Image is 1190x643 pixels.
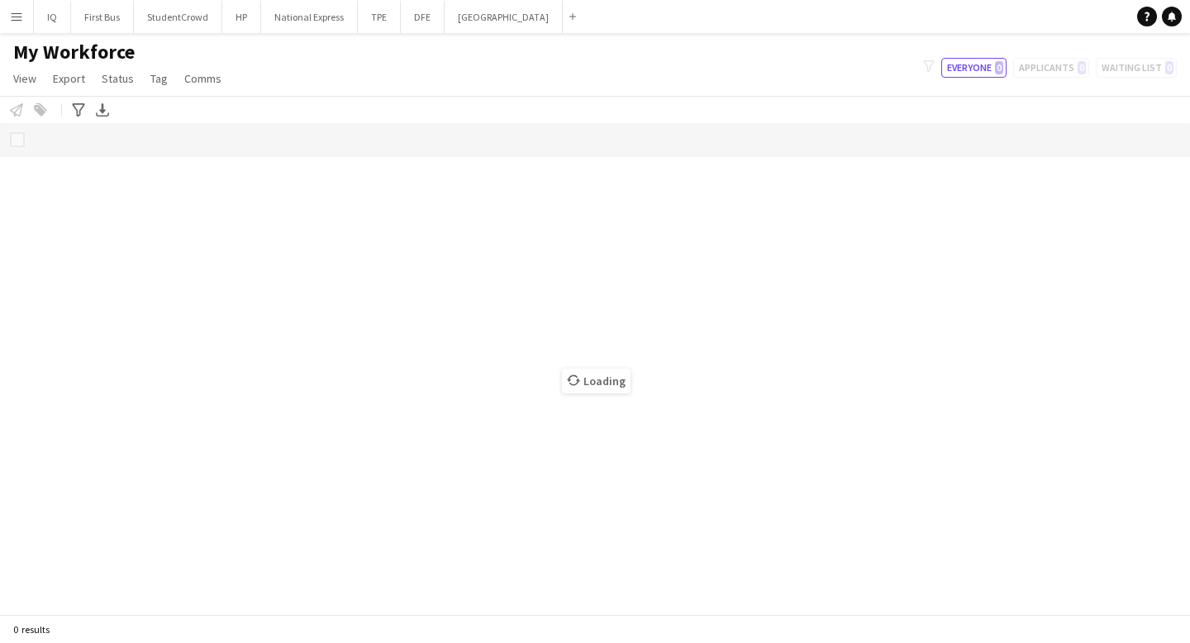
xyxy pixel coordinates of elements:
button: Everyone0 [941,58,1007,78]
button: [GEOGRAPHIC_DATA] [445,1,563,33]
button: StudentCrowd [134,1,222,33]
a: Status [95,68,140,89]
button: IQ [34,1,71,33]
button: DFE [401,1,445,33]
span: Comms [184,71,221,86]
a: Comms [178,68,228,89]
span: View [13,71,36,86]
button: First Bus [71,1,134,33]
span: 0 [995,61,1003,74]
a: View [7,68,43,89]
button: TPE [358,1,401,33]
span: Export [53,71,85,86]
app-action-btn: Advanced filters [69,100,88,120]
button: HP [222,1,261,33]
a: Export [46,68,92,89]
app-action-btn: Export XLSX [93,100,112,120]
button: National Express [261,1,358,33]
span: Loading [562,369,631,393]
span: My Workforce [13,40,135,64]
span: Tag [150,71,168,86]
span: Status [102,71,134,86]
a: Tag [144,68,174,89]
